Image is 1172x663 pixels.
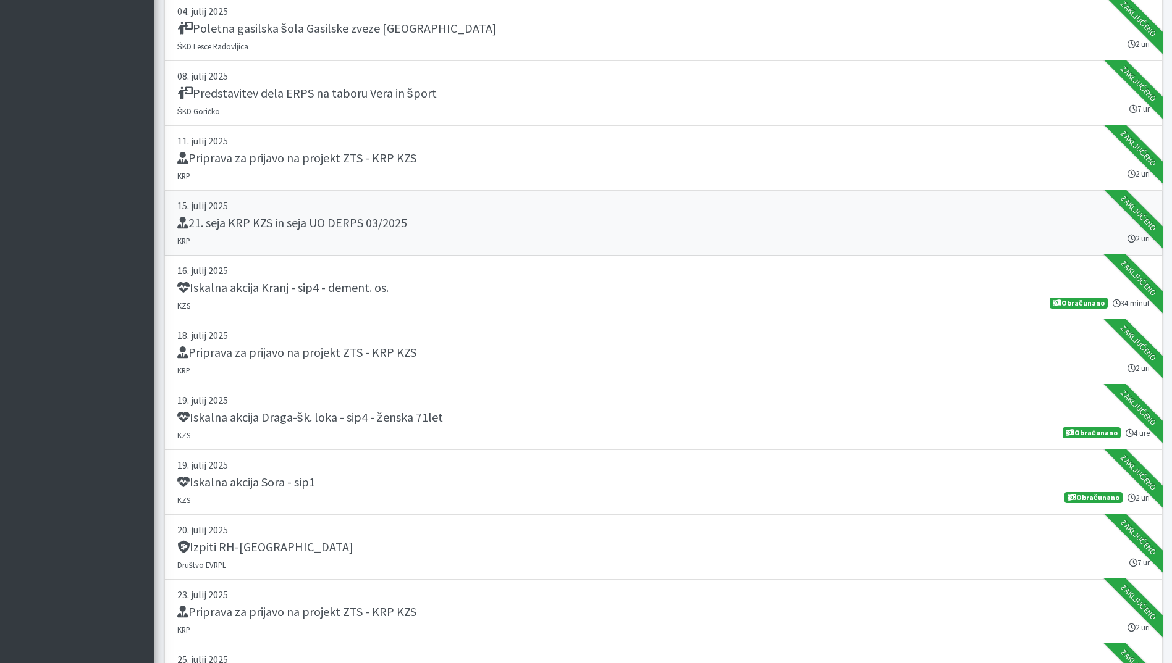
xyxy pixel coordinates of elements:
small: KZS [177,495,190,505]
h5: Priprava za prijavo na projekt ZTS - KRP KZS [177,151,416,165]
span: Obračunano [1063,427,1120,438]
small: KRP [177,171,190,181]
a: 20. julij 2025 Izpiti RH-[GEOGRAPHIC_DATA] Društvo EVRPL 7 ur Zaključeno [164,515,1163,580]
h5: Iskalna akcija Kranj - sip4 - dement. os. [177,280,389,295]
h5: Iskalna akcija Sora - sip1 [177,475,315,490]
h5: Predstavitev dela ERPS na taboru Vera in šport [177,86,437,101]
h5: Iskalna akcija Draga-šk. loka - sip4 - ženska 71let [177,410,443,425]
h5: Poletna gasilska šola Gasilske zveze [GEOGRAPHIC_DATA] [177,21,497,36]
h5: Priprava za prijavo na projekt ZTS - KRP KZS [177,604,416,619]
p: 18. julij 2025 [177,328,1150,343]
p: 20. julij 2025 [177,522,1150,537]
small: KZS [177,430,190,440]
small: ŠKD Lesce Radovljica [177,41,249,51]
a: 19. julij 2025 Iskalna akcija Sora - sip1 KZS 2 uri Obračunano Zaključeno [164,450,1163,515]
p: 04. julij 2025 [177,4,1150,19]
small: KRP [177,236,190,246]
p: 23. julij 2025 [177,587,1150,602]
p: 19. julij 2025 [177,457,1150,472]
a: 11. julij 2025 Priprava za prijavo na projekt ZTS - KRP KZS KRP 2 uri Zaključeno [164,126,1163,191]
small: KRP [177,625,190,635]
p: 11. julij 2025 [177,133,1150,148]
a: 19. julij 2025 Iskalna akcija Draga-šk. loka - sip4 - ženska 71let KZS 4 ure Obračunano Zaključeno [164,385,1163,450]
p: 19. julij 2025 [177,393,1150,407]
h5: Izpiti RH-[GEOGRAPHIC_DATA] [177,540,353,554]
p: 16. julij 2025 [177,263,1150,278]
span: Obračunano [1050,298,1107,309]
span: Obračunano [1064,492,1122,503]
p: 08. julij 2025 [177,69,1150,83]
a: 08. julij 2025 Predstavitev dela ERPS na taboru Vera in šport ŠKD Goričko 7 ur Zaključeno [164,61,1163,126]
p: 15. julij 2025 [177,198,1150,213]
small: Društvo EVRPL [177,560,226,570]
a: 15. julij 2025 21. seja KRP KZS in seja UO DERPS 03/2025 KRP 2 uri Zaključeno [164,191,1163,256]
small: KRP [177,365,190,375]
small: KZS [177,301,190,311]
h5: Priprava za prijavo na projekt ZTS - KRP KZS [177,345,416,360]
a: 23. julij 2025 Priprava za prijavo na projekt ZTS - KRP KZS KRP 2 uri Zaključeno [164,580,1163,644]
h5: 21. seja KRP KZS in seja UO DERPS 03/2025 [177,215,407,230]
small: ŠKD Goričko [177,106,221,116]
a: 16. julij 2025 Iskalna akcija Kranj - sip4 - dement. os. KZS 34 minut Obračunano Zaključeno [164,256,1163,320]
a: 18. julij 2025 Priprava za prijavo na projekt ZTS - KRP KZS KRP 2 uri Zaključeno [164,320,1163,385]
